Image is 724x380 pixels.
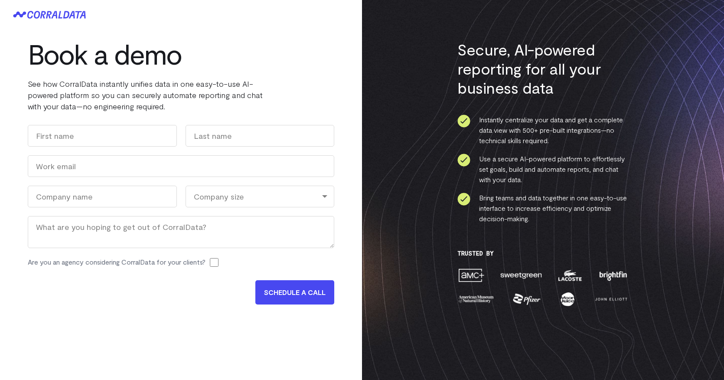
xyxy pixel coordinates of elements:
[457,154,629,185] li: Use a secure AI-powered platform to effortlessly set goals, build and automate reports, and chat ...
[28,125,177,147] input: First name
[457,40,629,97] h3: Secure, AI-powered reporting for all your business data
[28,78,288,112] p: See how CorralData instantly unifies data in one easy-to-use AI-powered platform so you can secur...
[28,38,288,69] h1: Book a demo
[28,186,177,207] input: Company name
[28,257,205,267] label: Are you an agency considering CorralData for your clients?
[186,125,335,147] input: Last name
[457,250,629,257] h3: Trusted By
[457,115,629,146] li: Instantly centralize your data and get a complete data view with 500+ pre-built integrations—no t...
[186,186,335,207] div: Company size
[255,280,334,305] input: SCHEDULE A CALL
[457,193,629,224] li: Bring teams and data together in one easy-to-use interface to increase efficiency and optimize de...
[28,155,334,177] input: Work email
